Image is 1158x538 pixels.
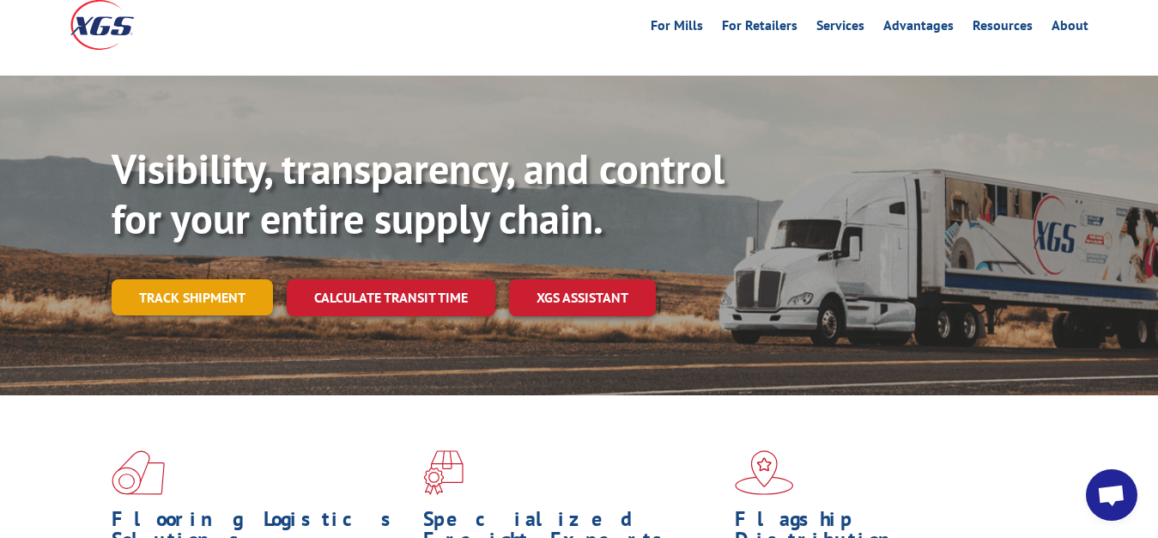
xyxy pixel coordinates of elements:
[287,279,495,316] a: Calculate transit time
[509,279,656,316] a: XGS ASSISTANT
[973,19,1033,38] a: Resources
[423,450,464,495] img: xgs-icon-focused-on-flooring-red
[1052,19,1088,38] a: About
[651,19,703,38] a: For Mills
[1086,469,1137,521] div: Open chat
[883,19,954,38] a: Advantages
[112,142,725,245] b: Visibility, transparency, and control for your entire supply chain.
[735,450,794,495] img: xgs-icon-flagship-distribution-model-red
[112,450,165,495] img: xgs-icon-total-supply-chain-intelligence-red
[112,279,273,315] a: Track shipment
[722,19,797,38] a: For Retailers
[816,19,864,38] a: Services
